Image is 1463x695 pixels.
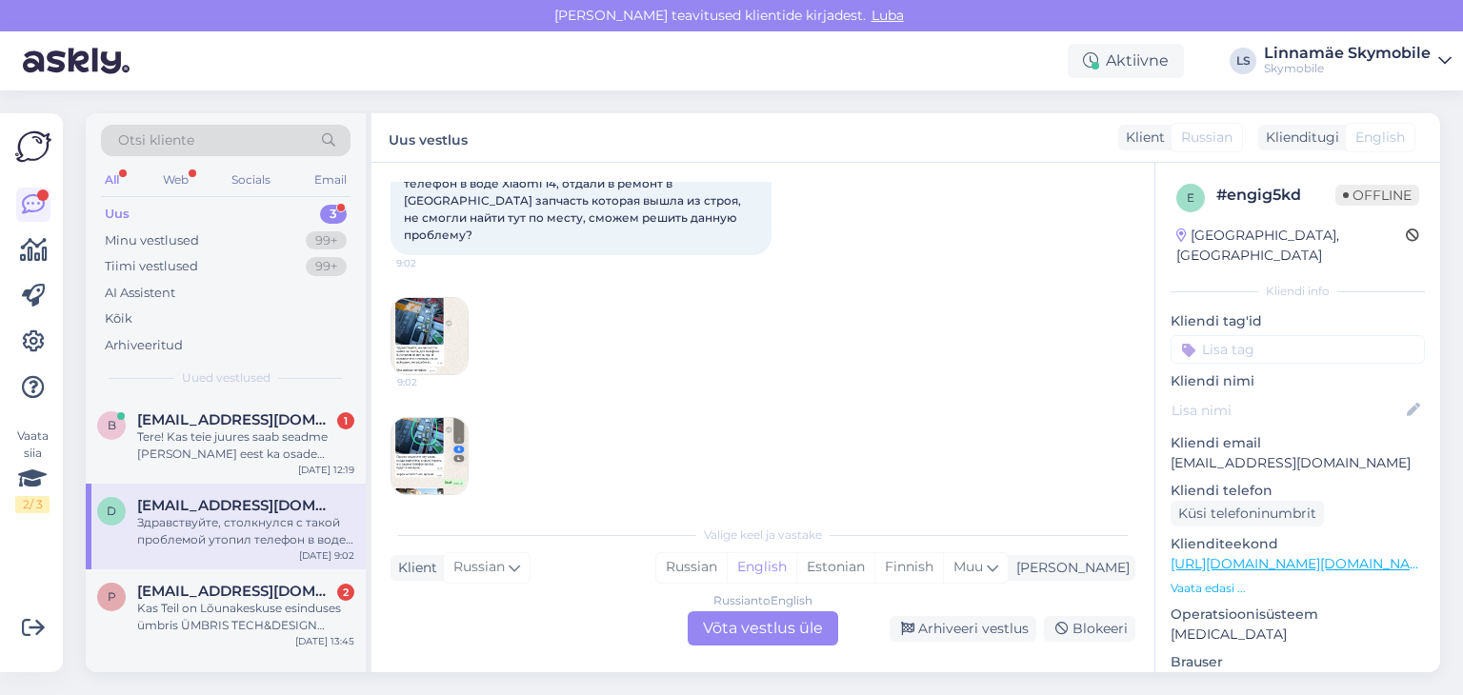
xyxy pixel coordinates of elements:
span: Luba [866,7,910,24]
div: Aktiivne [1068,44,1184,78]
p: Kliendi nimi [1171,371,1425,391]
div: [PERSON_NAME] [1009,558,1130,578]
div: [GEOGRAPHIC_DATA], [GEOGRAPHIC_DATA] [1176,226,1406,266]
div: Uus [105,205,130,224]
div: English [727,553,796,582]
p: [MEDICAL_DATA] [1171,625,1425,645]
a: [URL][DOMAIN_NAME][DOMAIN_NAME] [1171,555,1434,572]
p: Kliendi email [1171,433,1425,453]
span: p [108,589,116,604]
span: English [1355,128,1405,148]
span: e [1187,190,1194,205]
div: Linnamäe Skymobile [1264,46,1431,61]
span: Otsi kliente [118,130,194,150]
p: [EMAIL_ADDRESS][DOMAIN_NAME] [1171,453,1425,473]
span: 9:02 [397,495,469,509]
label: Uus vestlus [389,125,468,150]
div: LS [1230,48,1256,74]
div: [DATE] 13:45 [295,634,354,648]
span: d [107,504,116,518]
div: Email [311,168,351,192]
p: Brauser [1171,652,1425,672]
div: Tiimi vestlused [105,257,198,276]
div: All [101,168,123,192]
div: Russian to English [713,592,812,609]
div: Valige keel ja vastake [391,526,1135,544]
div: Estonian [796,553,874,582]
input: Lisa tag [1171,335,1425,364]
a: Linnamäe SkymobileSkymobile [1264,46,1452,76]
div: Minu vestlused [105,231,199,250]
div: Kas Teil on Lõunakeskuse esinduses ümbris ÜMBRIS TECH&DESIGN MAGSAFE IPHONE 14 PRO MAX (MUST/LÄBI... [137,600,354,634]
img: Attachment [391,418,468,494]
span: b [108,418,116,432]
span: dengg120@gmail.com [137,497,335,514]
span: pparmson@gmail.com [137,583,335,600]
span: Здравствуйте, столкнулся с такой проблемой утопил телефон в воде Xiaomi 14, отдали в ремонт в [GE... [404,159,744,242]
div: Klient [1118,128,1165,148]
input: Lisa nimi [1172,400,1403,421]
p: Klienditeekond [1171,534,1425,554]
div: Finnish [874,553,943,582]
div: 99+ [306,257,347,276]
p: Operatsioonisüsteem [1171,605,1425,625]
div: Klienditugi [1258,128,1339,148]
span: Offline [1335,185,1419,206]
div: Vaata siia [15,427,50,513]
img: Attachment [391,298,468,374]
div: Küsi telefoninumbrit [1171,501,1324,526]
div: # engig5kd [1216,184,1335,207]
div: 2 / 3 [15,496,50,513]
img: Askly Logo [15,129,51,165]
div: Здравствуйте, столкнулся с такой проблемой утопил телефон в воде Xiaomi 14, отдали в ремонт в [GE... [137,514,354,548]
div: Arhiveeri vestlus [890,616,1036,642]
div: 99+ [306,231,347,250]
span: Muu [953,558,983,575]
div: AI Assistent [105,284,175,303]
div: Skymobile [1264,61,1431,76]
div: Socials [228,168,274,192]
div: Klient [391,558,437,578]
div: Arhiveeritud [105,336,183,355]
span: Uued vestlused [182,369,271,387]
p: Vaata edasi ... [1171,580,1425,597]
div: Kliendi info [1171,283,1425,300]
div: 1 [337,412,354,429]
span: 9:02 [397,375,469,389]
div: 3 [320,205,347,224]
div: Russian [656,553,727,582]
div: Tere! Kas teie juures saab seadme [PERSON_NAME] eest ka osade kaupa tasuda? :) [137,428,354,463]
span: Russian [1181,128,1233,148]
p: Kliendi telefon [1171,481,1425,501]
div: Võta vestlus üle [688,611,838,645]
span: Russian [453,557,505,578]
div: 2 [337,584,354,601]
div: [DATE] 12:19 [298,463,354,477]
div: Kõik [105,309,132,328]
div: Web [159,168,192,192]
p: Kliendi tag'id [1171,311,1425,331]
div: [DATE] 9:02 [299,548,354,563]
div: Blokeeri [1044,616,1135,642]
span: birgitklee97@gmail.com [137,411,335,428]
span: 9:02 [396,256,468,270]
